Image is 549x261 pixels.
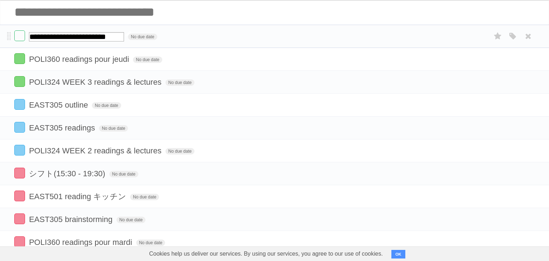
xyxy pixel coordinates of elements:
[165,148,194,154] span: No due date
[29,146,163,155] span: POLI324 WEEK 2 readings & lectures
[142,247,390,261] span: Cookies help us deliver our services. By using our services, you agree to our use of cookies.
[29,100,90,109] span: EAST305 outline
[14,168,25,178] label: Done
[133,56,162,63] span: No due date
[14,145,25,156] label: Done
[14,122,25,133] label: Done
[491,30,505,42] label: Star task
[130,194,159,200] span: No due date
[14,236,25,247] label: Done
[14,99,25,110] label: Done
[14,76,25,87] label: Done
[391,250,405,258] button: OK
[29,55,131,64] span: POLI360 readings pour jeudi
[29,169,107,178] span: シフト(15:30 - 19:30)
[29,215,114,224] span: EAST305 brainstorming
[14,30,25,41] label: Done
[29,238,134,247] span: POLI360 readings pour mardi
[14,191,25,201] label: Done
[29,123,97,132] span: EAST305 readings
[136,240,165,246] span: No due date
[128,34,157,40] span: No due date
[92,102,121,109] span: No due date
[165,79,194,86] span: No due date
[14,213,25,224] label: Done
[14,53,25,64] label: Done
[99,125,128,132] span: No due date
[29,192,128,201] span: EAST501 reading キッチン
[29,78,163,87] span: POLI324 WEEK 3 readings & lectures
[109,171,138,177] span: No due date
[117,217,145,223] span: No due date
